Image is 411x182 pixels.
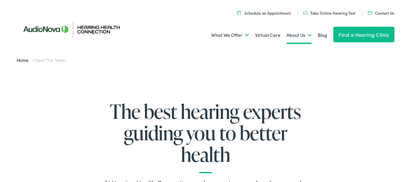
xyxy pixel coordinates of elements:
a: Contact Us [368,10,394,16]
a: Schedule an Appointment [237,10,291,16]
span: / [17,57,66,63]
a: Take Online Hearing Test [303,10,355,16]
a: Blog [318,23,327,47]
a: Virtual Care [255,23,280,47]
a: Home [17,57,32,63]
img: utility icon [368,11,372,15]
img: utility icon [237,11,241,15]
span: Meet the Team [34,57,66,63]
img: utility icon [303,11,308,15]
a: About Us [287,23,312,47]
h1: The best hearing experts guiding you to better health [102,101,310,173]
a: What We Offer [211,23,249,47]
a: Find a Hearing Clinic [333,27,394,42]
